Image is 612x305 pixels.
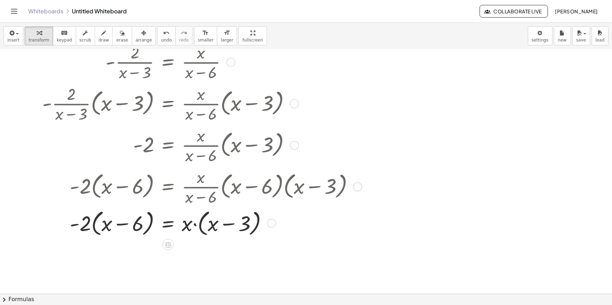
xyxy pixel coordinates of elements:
span: draw [99,38,109,43]
button: new [554,26,571,45]
button: format_sizelarger [217,26,237,45]
span: arrange [136,38,152,43]
i: undo [163,29,170,37]
span: smaller [198,38,213,43]
i: format_size [224,29,230,37]
button: Collaborate Live [480,5,548,18]
button: draw [95,26,113,45]
button: erase [112,26,132,45]
span: insert [7,38,19,43]
button: save [572,26,590,45]
span: scrub [80,38,91,43]
span: redo [179,38,189,43]
button: insert [4,26,23,45]
i: keyboard [61,29,68,37]
span: save [576,38,586,43]
button: load [592,26,608,45]
span: load [595,38,605,43]
i: redo [181,29,187,37]
span: larger [221,38,233,43]
button: undoundo [157,26,176,45]
button: [PERSON_NAME] [549,5,604,18]
span: transform [29,38,49,43]
button: arrange [132,26,156,45]
span: new [558,38,567,43]
button: settings [528,26,552,45]
button: redoredo [175,26,193,45]
span: [PERSON_NAME] [555,8,598,14]
button: format_sizesmaller [194,26,217,45]
button: fullscreen [238,26,267,45]
span: fullscreen [242,38,263,43]
span: erase [116,38,128,43]
div: Apply the same math to both sides of the equation [162,239,174,250]
button: keyboardkeypad [53,26,76,45]
span: keypad [57,38,72,43]
span: settings [532,38,549,43]
span: Collaborate Live [486,8,542,14]
button: transform [25,26,53,45]
button: scrub [76,26,95,45]
button: Toggle navigation [8,6,20,17]
i: format_size [202,29,209,37]
a: Whiteboards [28,8,63,15]
span: undo [161,38,172,43]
